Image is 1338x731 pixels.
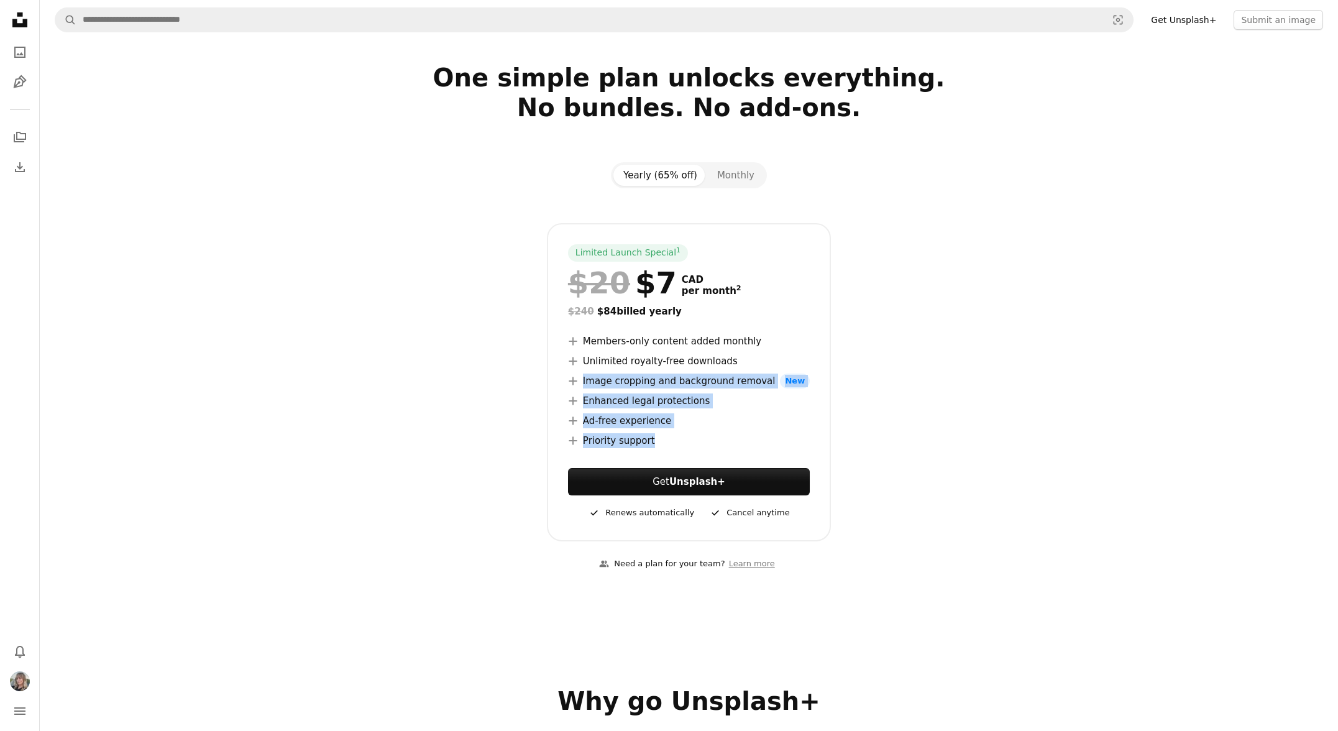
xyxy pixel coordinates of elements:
[7,70,32,94] a: Illustrations
[568,267,677,299] div: $7
[676,246,680,254] sup: 1
[7,7,32,35] a: Home — Unsplash
[286,63,1092,152] h2: One simple plan unlocks everything. No bundles. No add-ons.
[725,554,779,574] a: Learn more
[736,284,741,292] sup: 2
[780,374,810,388] span: New
[568,304,810,319] div: $84 billed yearly
[1234,10,1323,30] button: Submit an image
[55,8,76,32] button: Search Unsplash
[588,505,694,520] div: Renews automatically
[707,165,764,186] button: Monthly
[7,669,32,694] button: Profile
[568,374,810,388] li: Image cropping and background removal
[55,7,1134,32] form: Find visuals sitewide
[682,274,741,285] span: CAD
[286,686,1092,716] h2: Why go Unsplash+
[568,413,810,428] li: Ad-free experience
[7,125,32,150] a: Collections
[682,285,741,297] span: per month
[734,285,744,297] a: 2
[568,267,630,299] span: $20
[568,244,688,262] div: Limited Launch Special
[568,354,810,369] li: Unlimited royalty-free downloads
[599,558,725,571] div: Need a plan for your team?
[1103,8,1133,32] button: Visual search
[568,468,810,495] a: GetUnsplash+
[7,155,32,180] a: Download History
[7,40,32,65] a: Photos
[568,306,594,317] span: $240
[10,671,30,691] img: Avatar of user Natalie Agatha
[7,639,32,664] button: Notifications
[709,505,789,520] div: Cancel anytime
[613,165,707,186] button: Yearly (65% off)
[7,699,32,724] button: Menu
[568,334,810,349] li: Members-only content added monthly
[1143,10,1224,30] a: Get Unsplash+
[669,476,725,487] strong: Unsplash+
[674,247,683,259] a: 1
[568,433,810,448] li: Priority support
[568,393,810,408] li: Enhanced legal protections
